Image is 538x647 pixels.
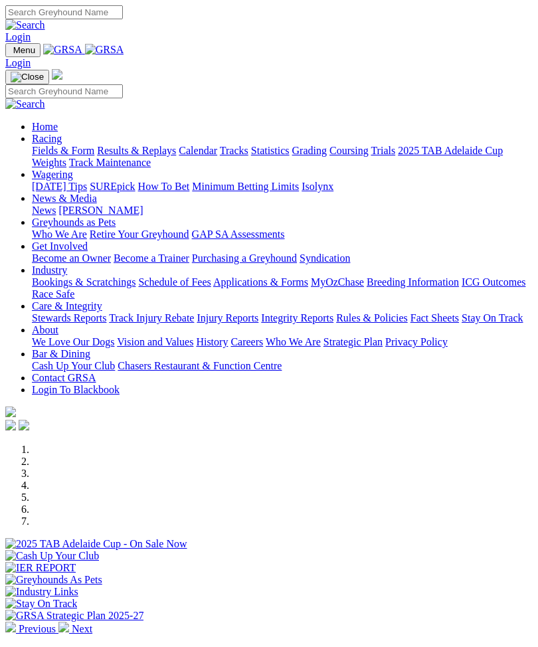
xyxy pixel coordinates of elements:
[230,336,263,347] a: Careers
[5,538,187,550] img: 2025 TAB Adelaide Cup - On Sale Now
[90,181,135,192] a: SUREpick
[85,44,124,56] img: GRSA
[32,336,533,348] div: About
[192,181,299,192] a: Minimum Betting Limits
[32,217,116,228] a: Greyhounds as Pets
[192,252,297,264] a: Purchasing a Greyhound
[69,157,151,168] a: Track Maintenance
[138,276,211,288] a: Schedule of Fees
[32,324,58,335] a: About
[32,157,66,168] a: Weights
[251,145,290,156] a: Statistics
[371,145,395,156] a: Trials
[462,276,525,288] a: ICG Outcomes
[5,98,45,110] img: Search
[5,574,102,586] img: Greyhounds As Pets
[32,181,87,192] a: [DATE] Tips
[5,31,31,43] a: Login
[13,45,35,55] span: Menu
[179,145,217,156] a: Calendar
[266,336,321,347] a: Who We Are
[385,336,448,347] a: Privacy Policy
[32,205,533,217] div: News & Media
[5,550,99,562] img: Cash Up Your Club
[220,145,248,156] a: Tracks
[32,145,533,169] div: Racing
[292,145,327,156] a: Grading
[32,121,58,132] a: Home
[32,384,120,395] a: Login To Blackbook
[32,288,74,300] a: Race Safe
[32,348,90,359] a: Bar & Dining
[197,312,258,323] a: Injury Reports
[32,229,533,240] div: Greyhounds as Pets
[32,372,96,383] a: Contact GRSA
[32,181,533,193] div: Wagering
[329,145,369,156] a: Coursing
[109,312,194,323] a: Track Injury Rebate
[336,312,408,323] a: Rules & Policies
[32,145,94,156] a: Fields & Form
[58,623,92,634] a: Next
[462,312,523,323] a: Stay On Track
[58,622,69,632] img: chevron-right-pager-white.svg
[5,622,16,632] img: chevron-left-pager-white.svg
[32,312,533,324] div: Care & Integrity
[311,276,364,288] a: MyOzChase
[32,360,533,372] div: Bar & Dining
[32,240,88,252] a: Get Involved
[367,276,459,288] a: Breeding Information
[192,229,285,240] a: GAP SA Assessments
[5,43,41,57] button: Toggle navigation
[118,360,282,371] a: Chasers Restaurant & Function Centre
[5,407,16,417] img: logo-grsa-white.png
[32,264,67,276] a: Industry
[32,336,114,347] a: We Love Our Dogs
[11,72,44,82] img: Close
[97,145,176,156] a: Results & Replays
[5,610,143,622] img: GRSA Strategic Plan 2025-27
[5,57,31,68] a: Login
[5,5,123,19] input: Search
[90,229,189,240] a: Retire Your Greyhound
[32,300,102,312] a: Care & Integrity
[32,133,62,144] a: Racing
[114,252,189,264] a: Become a Trainer
[72,623,92,634] span: Next
[5,623,58,634] a: Previous
[19,623,56,634] span: Previous
[32,252,111,264] a: Become an Owner
[5,562,76,574] img: IER REPORT
[410,312,459,323] a: Fact Sheets
[32,312,106,323] a: Stewards Reports
[19,420,29,430] img: twitter.svg
[5,19,45,31] img: Search
[138,181,190,192] a: How To Bet
[32,229,87,240] a: Who We Are
[58,205,143,216] a: [PERSON_NAME]
[5,420,16,430] img: facebook.svg
[43,44,82,56] img: GRSA
[32,360,115,371] a: Cash Up Your Club
[5,84,123,98] input: Search
[398,145,503,156] a: 2025 TAB Adelaide Cup
[213,276,308,288] a: Applications & Forms
[302,181,333,192] a: Isolynx
[32,169,73,180] a: Wagering
[5,598,77,610] img: Stay On Track
[52,69,62,80] img: logo-grsa-white.png
[32,193,97,204] a: News & Media
[323,336,383,347] a: Strategic Plan
[196,336,228,347] a: History
[261,312,333,323] a: Integrity Reports
[5,586,78,598] img: Industry Links
[300,252,350,264] a: Syndication
[32,252,533,264] div: Get Involved
[32,205,56,216] a: News
[32,276,533,300] div: Industry
[32,276,135,288] a: Bookings & Scratchings
[117,336,193,347] a: Vision and Values
[5,70,49,84] button: Toggle navigation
